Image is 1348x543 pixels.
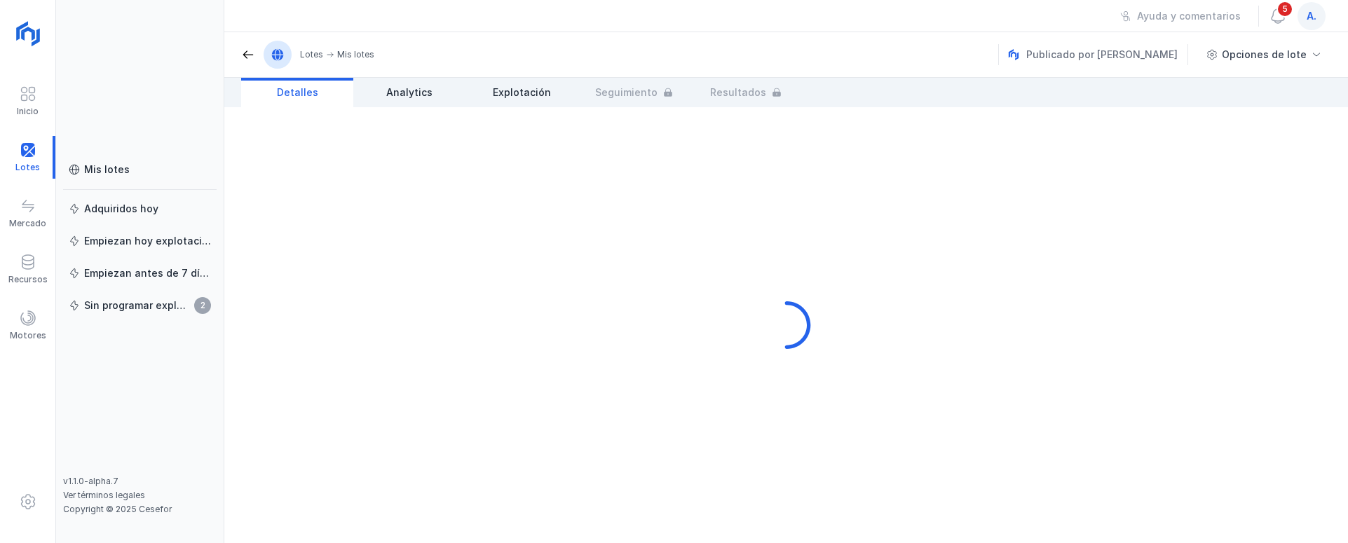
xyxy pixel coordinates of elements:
[10,330,46,341] div: Motores
[578,78,690,107] a: Seguimiento
[277,85,318,99] span: Detalles
[1276,1,1293,18] span: 5
[84,234,211,248] div: Empiezan hoy explotación
[710,85,766,99] span: Resultados
[84,202,158,216] div: Adquiridos hoy
[1008,49,1019,60] img: nemus.svg
[17,106,39,117] div: Inicio
[465,78,578,107] a: Explotación
[63,157,217,182] a: Mis lotes
[63,293,217,318] a: Sin programar explotación2
[63,490,145,500] a: Ver términos legales
[353,78,465,107] a: Analytics
[1222,48,1307,62] div: Opciones de lote
[63,504,217,515] div: Copyright © 2025 Cesefor
[300,49,323,60] div: Lotes
[337,49,374,60] div: Mis lotes
[11,16,46,51] img: logoRight.svg
[9,218,46,229] div: Mercado
[1307,9,1316,23] span: a.
[493,85,551,99] span: Explotación
[84,298,190,312] div: Sin programar explotación
[386,85,433,99] span: Analytics
[241,78,353,107] a: Detalles
[84,163,130,177] div: Mis lotes
[63,196,217,221] a: Adquiridos hoy
[63,228,217,254] a: Empiezan hoy explotación
[84,266,211,280] div: Empiezan antes de 7 días
[63,261,217,286] a: Empiezan antes de 7 días
[8,274,48,285] div: Recursos
[194,297,211,314] span: 2
[63,476,217,487] div: v1.1.0-alpha.7
[595,85,658,99] span: Seguimiento
[1008,44,1190,65] div: Publicado por [PERSON_NAME]
[1137,9,1241,23] div: Ayuda y comentarios
[1111,4,1250,28] button: Ayuda y comentarios
[690,78,802,107] a: Resultados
